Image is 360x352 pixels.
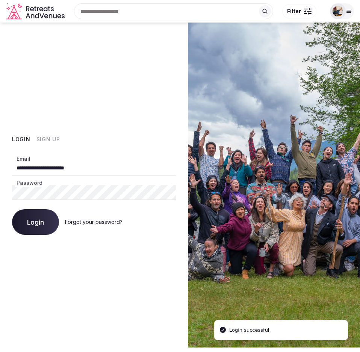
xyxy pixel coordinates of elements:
[6,3,66,20] svg: Retreats and Venues company logo
[12,209,59,235] button: Login
[282,4,316,18] button: Filter
[287,8,301,15] span: Filter
[36,136,60,143] button: Sign Up
[229,326,271,334] div: Login successful.
[6,3,66,20] a: Visit the homepage
[333,6,343,17] img: Cory Sivell
[188,23,360,347] img: My Account Background
[65,219,123,225] a: Forgot your password?
[27,218,44,226] span: Login
[12,136,30,143] button: Login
